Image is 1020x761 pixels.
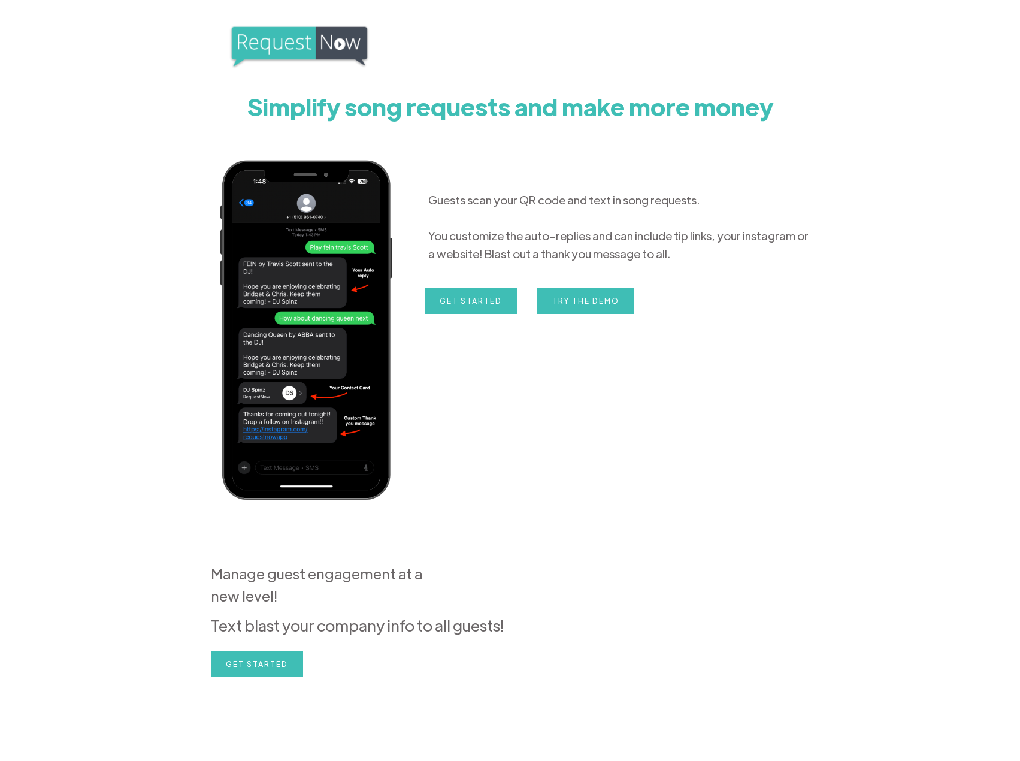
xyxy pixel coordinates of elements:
[428,191,810,262] p: Guests scan your QR code and text in song requests. You customize the auto-replies and can includ...
[510,536,810,705] iframe: RequestNow: The Essential Tool for DJs
[211,82,810,130] h1: Simplify song requests and make more money
[211,651,303,677] a: Get Started
[425,288,517,314] a: Get Started
[537,288,634,314] a: Try the Demo
[229,24,370,69] img: RequestNow Logo
[211,564,422,605] strong: Manage guest engagement at a new level!
[211,615,504,635] strong: Text blast your company info to all guests!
